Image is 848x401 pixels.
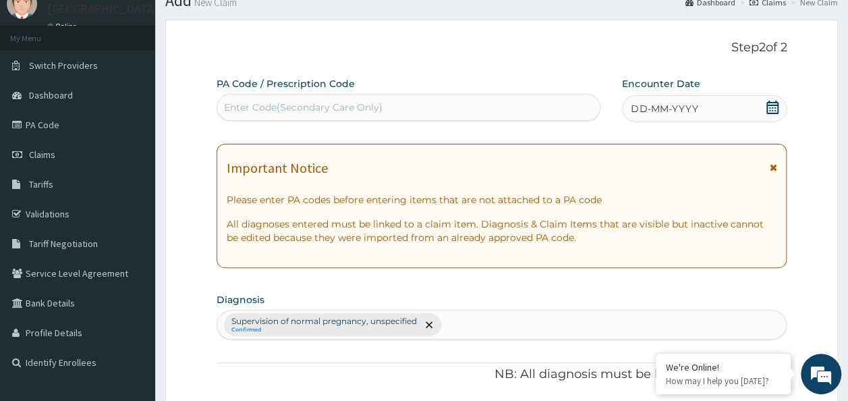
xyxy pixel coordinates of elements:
p: Step 2 of 2 [217,41,787,55]
span: Tariff Negotiation [29,238,98,250]
span: DD-MM-YYYY [631,102,698,115]
span: remove selection option [423,319,435,331]
h1: Important Notice [227,161,328,176]
div: Minimize live chat window [221,7,254,39]
p: How may I help you today? [666,375,781,387]
p: [GEOGRAPHIC_DATA] [47,3,159,15]
span: Dashboard [29,89,73,101]
a: Online [47,22,80,31]
span: Switch Providers [29,59,98,72]
p: All diagnoses entered must be linked to a claim item. Diagnosis & Claim Items that are visible bu... [227,217,777,244]
small: Confirmed [231,327,417,333]
span: Claims [29,149,55,161]
img: d_794563401_company_1708531726252_794563401 [25,68,55,101]
div: We're Online! [666,361,781,373]
label: Encounter Date [622,77,700,90]
p: NB: All diagnosis must be linked to a claim item [217,366,787,383]
p: Please enter PA codes before entering items that are not attached to a PA code [227,193,777,207]
label: PA Code / Prescription Code [217,77,355,90]
span: Tariffs [29,178,53,190]
textarea: Type your message and hit 'Enter' [7,262,257,309]
p: Supervision of normal pregnancy, unspecified [231,316,417,327]
div: Chat with us now [70,76,227,93]
span: We're online! [78,117,186,253]
label: Diagnosis [217,293,264,306]
div: Enter Code(Secondary Care Only) [224,101,383,114]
